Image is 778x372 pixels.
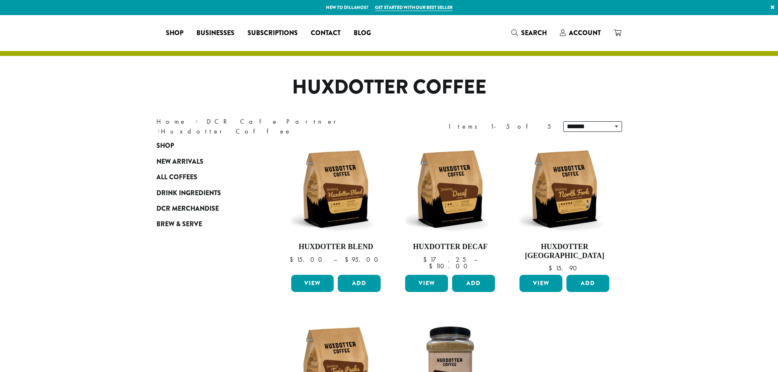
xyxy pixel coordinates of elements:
button: Add [452,275,495,292]
bdi: 15.90 [548,264,581,272]
span: Subscriptions [247,28,298,38]
span: Shop [166,28,183,38]
h4: Huxdotter [GEOGRAPHIC_DATA] [517,243,611,260]
span: Shop [156,141,174,151]
a: Search [505,26,553,40]
span: › [157,124,160,136]
a: New Arrivals [156,154,254,169]
nav: Breadcrumb [156,117,377,136]
a: Brew & Serve [156,216,254,232]
span: $ [345,255,352,264]
a: Shop [156,138,254,154]
span: DCR Merchandise [156,204,219,214]
bdi: 15.00 [290,255,326,264]
bdi: 95.00 [345,255,382,264]
span: Contact [311,28,341,38]
a: View [519,275,562,292]
span: $ [423,255,430,264]
span: Search [521,28,547,38]
bdi: 110.00 [429,262,471,270]
h4: Huxdotter Blend [289,243,383,252]
a: Shop [159,27,190,40]
img: Huxdotter-Coffee-North-Fork-12oz-Web.jpg [517,142,611,236]
span: Blog [354,28,371,38]
span: $ [429,262,436,270]
a: DCR Merchandise [156,201,254,216]
a: Drink Ingredients [156,185,254,200]
a: Huxdotter Decaf [403,142,497,272]
span: › [195,114,198,127]
a: Home [156,117,187,126]
span: All Coffees [156,172,197,183]
div: Items 1-5 of 5 [449,122,551,131]
img: Huxdotter-Coffee-Huxdotter-Blend-12oz-Web.jpg [289,142,383,236]
a: Huxdotter [GEOGRAPHIC_DATA] $15.90 [517,142,611,272]
span: Brew & Serve [156,219,202,229]
button: Add [566,275,609,292]
span: Account [569,28,601,38]
button: Add [338,275,381,292]
h1: Huxdotter Coffee [150,76,628,99]
a: View [291,275,334,292]
bdi: 17.25 [423,255,466,264]
a: View [405,275,448,292]
span: New Arrivals [156,157,203,167]
a: Get started with our best seller [375,4,453,11]
span: Businesses [196,28,234,38]
span: – [334,255,337,264]
h4: Huxdotter Decaf [403,243,497,252]
a: All Coffees [156,169,254,185]
img: Huxdotter-Coffee-Decaf-12oz-Web.jpg [403,142,497,236]
span: Drink Ingredients [156,188,221,198]
span: $ [548,264,555,272]
span: – [474,255,477,264]
span: $ [290,255,296,264]
a: Huxdotter Blend [289,142,383,272]
a: DCR Cafe Partner [207,117,342,126]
